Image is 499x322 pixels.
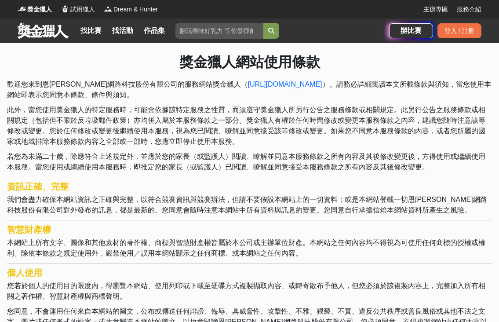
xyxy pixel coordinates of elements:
[7,238,492,259] p: 本網站上所有文字、圖像和其他素材的著作權、商標與智慧財產權皆屬於本公司或主辦單位財產。本網站之任何內容均不得視為可使用任何商標的授權或權利。除依本條款之規定使用外，嚴禁使用／誤用本網站顯示之任何...
[104,5,158,14] a: LogoDream & Hunter
[109,25,137,37] a: 找活動
[7,182,69,191] strong: 資訊正確、完整
[457,5,481,14] a: 服務介紹
[7,79,492,100] p: 歡迎您來到恩[PERSON_NAME]網路科技股份有限公司的服務網站獎金獵人（ ）。請務必詳細閱讀本文所載條款與須知，當您使用本網站即表示您同意本條款、條件與須知。
[175,23,263,39] input: 翻玩臺味好乳力 等你發揮創意！
[7,194,492,216] p: 我們會盡力確保本網站資訊之正確與完整，以符合競賽資訊與競賽辦法，但請不要假設本網站上的一切資料；或是本網站登載一切恩[PERSON_NAME]網路科技股份有限公司對外發布的訊息，都是最新的。您同...
[248,80,322,88] a: [URL][DOMAIN_NAME]
[18,4,26,13] img: Logo
[7,268,42,278] strong: 個人使用
[437,23,481,38] div: 登入 / 註冊
[7,281,492,302] p: 您若於個人的使用目的限度內，得瀏覽本網站、使用列印或下載至硬碟方式複製擷取內容、或轉寄散布予他人，但您必須於該複製內容上，完整加入所有相關之著作權、智慧財產權與商標聲明。
[7,105,492,147] p: 此外，當您使用獎金獵人的特定服務時，可能會依據該特定服務之性質，而須遵守獎金獵人所另行公告之服務條款或相關規定。此另行公告之服務條款或相關規定（包括但不限於反垃圾郵件政策）亦均併入屬於本服務條款...
[61,5,95,14] a: Logo試用獵人
[70,5,95,14] span: 試用獵人
[18,5,52,14] a: Logo獎金獵人
[7,54,492,70] h1: 獎金獵人網站使用條款
[77,25,105,37] a: 找比賽
[389,23,433,38] a: 辦比賽
[61,4,69,13] img: Logo
[423,5,448,14] a: 主辦專區
[27,5,52,14] span: 獎金獵人
[140,25,168,37] a: 作品集
[7,225,51,234] strong: 智慧財產權
[7,151,492,172] p: 若您為未滿二十歲，除應符合上述規定外，並應於您的家長（或監護人）閱讀、瞭解並同意本服務條款之所有內容及其後修改變更後，方得使用或繼續使用本服務。當您使用或繼續使用本服務時，即推定您的家長（或監護...
[104,4,113,13] img: Logo
[113,5,158,14] span: Dream & Hunter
